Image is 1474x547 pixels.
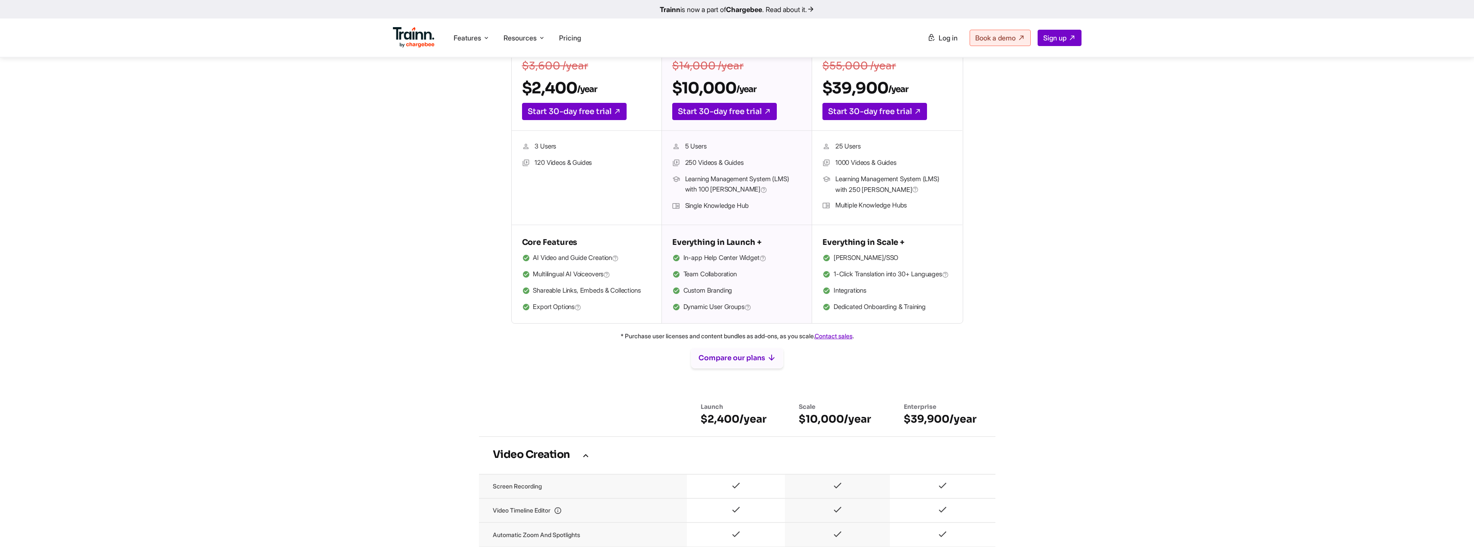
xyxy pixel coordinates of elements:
s: $3,600 /year [522,59,588,72]
sub: /year [736,84,756,95]
a: Book a demo [970,30,1031,46]
td: Automatic zoom and spotlights [479,522,687,547]
span: In-app Help Center Widget [683,253,766,264]
li: Shareable Links, Embeds & Collections [522,285,651,297]
a: Start 30-day free trial [522,103,627,120]
h6: $2,400/year [701,412,771,426]
span: Sign up [1043,34,1066,42]
li: 1000 Videos & Guides [822,158,952,169]
li: Dedicated Onboarding & Training [822,302,952,313]
h3: Video Creation [493,451,982,460]
span: Learning Management System (LMS) with 250 [PERSON_NAME] [835,174,952,195]
h2: $39,900 [822,78,952,98]
span: AI Video and Guide Creation [533,253,619,264]
h5: Everything in Scale + [822,235,952,249]
a: Pricing [559,34,581,42]
a: Start 30-day free trial [672,103,777,120]
span: Dynamic User Groups [683,302,751,313]
li: Single Knowledge Hub [672,201,801,212]
li: 5 Users [672,141,801,152]
a: Sign up [1038,30,1082,46]
li: 250 Videos & Guides [672,158,801,169]
iframe: Chat Widget [1431,506,1474,547]
li: 3 Users [522,141,651,152]
span: Launch [701,403,723,411]
sub: /year [577,84,597,95]
h6: $10,000/year [799,412,876,426]
a: Log in [922,30,963,46]
span: Log in [939,34,958,42]
td: Video timeline editor [479,498,687,522]
s: $55,000 /year [822,59,896,72]
h6: $39,900/year [904,412,982,426]
li: [PERSON_NAME]/SSO [822,253,952,264]
b: Chargebee [726,5,762,14]
li: Team Collaboration [672,269,801,280]
span: Learning Management System (LMS) with 100 [PERSON_NAME] [685,174,801,195]
a: Start 30-day free trial [822,103,927,120]
li: Multiple Knowledge Hubs [822,200,952,211]
span: 1-Click Translation into 30+ Languages [834,269,949,280]
span: Enterprise [904,403,936,411]
span: Scale [799,403,816,411]
s: $14,000 /year [672,59,744,72]
span: Features [454,33,481,43]
span: Multilingual AI Voiceovers [533,269,610,280]
span: Resources [504,33,537,43]
img: Trainn Logo [393,27,435,48]
span: Book a demo [975,34,1016,42]
b: Trainn [660,5,680,14]
h5: Core Features [522,235,651,249]
p: * Purchase user licenses and content bundles as add-ons, as you scale. . [427,331,1047,341]
sub: /year [888,84,908,95]
h5: Everything in Launch + [672,235,801,249]
li: Custom Branding [672,285,801,297]
td: Screen recording [479,474,687,498]
li: 120 Videos & Guides [522,158,651,169]
h2: $2,400 [522,78,651,98]
li: Integrations [822,285,952,297]
button: Compare our plans [691,348,783,368]
li: 25 Users [822,141,952,152]
a: Contact sales [815,332,853,340]
span: Export Options [533,302,581,313]
h2: $10,000 [672,78,801,98]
